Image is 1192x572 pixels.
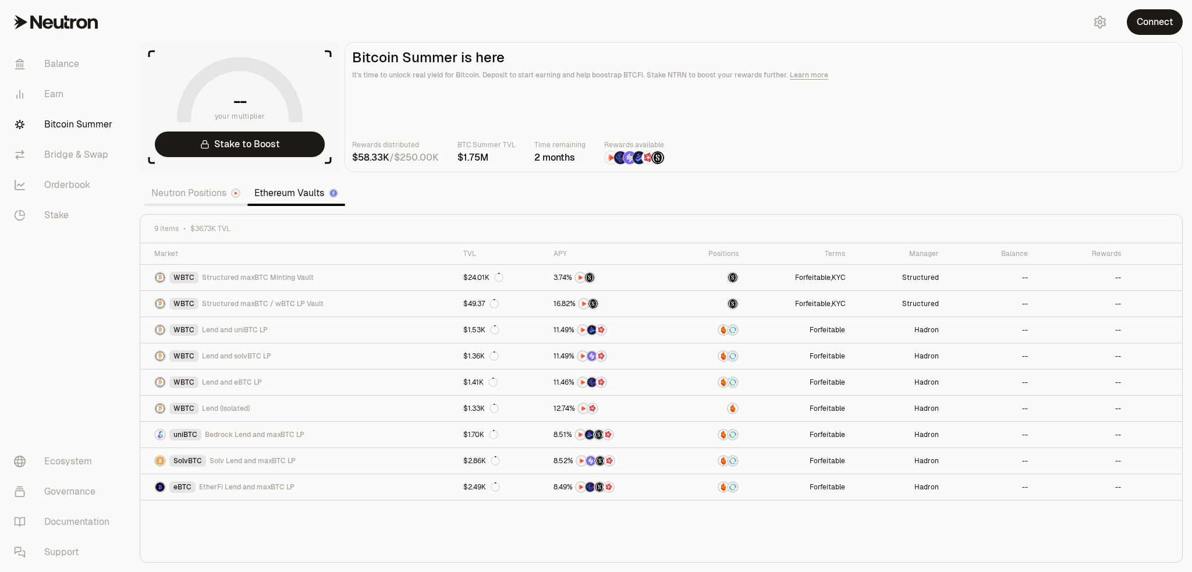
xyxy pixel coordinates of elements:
a: Structured [852,265,946,290]
img: WBTC Logo [155,325,165,335]
img: Mars Fragments [604,430,613,439]
img: eBTC Logo [155,482,165,492]
span: EtherFi Lend and maxBTC LP [199,482,295,492]
img: Supervault [728,482,737,492]
div: $2.49K [463,482,500,492]
a: Forfeitable [746,317,852,343]
a: NTRNSolv PointsMars Fragments [547,343,672,369]
a: Balance [5,49,126,79]
a: Structured [852,291,946,317]
img: WBTC Logo [155,378,165,387]
img: Supervault [728,456,737,466]
button: NTRNBedrock DiamondsMars Fragments [554,324,665,336]
div: WBTC [169,298,198,310]
span: Structured maxBTC Minting Vault [202,273,314,282]
img: Mars Fragments [597,378,606,387]
img: Solv Points [587,351,597,361]
p: BTC Summer TVL [457,139,516,151]
a: Governance [5,477,126,507]
button: AmberSupervault [679,429,739,440]
a: Forfeitable [746,448,852,474]
div: Rewards [1042,249,1121,258]
h1: -- [233,92,247,111]
img: WBTC Logo [155,351,165,361]
a: AmberSupervault [672,448,746,474]
a: NTRNStructured Points [547,265,672,290]
div: Positions [679,249,739,258]
button: AmberSupervault [679,481,739,493]
button: NTRNEtherFi PointsMars Fragments [554,376,665,388]
a: Orderbook [5,170,126,200]
button: NTRNBedrock DiamondsStructured PointsMars Fragments [554,429,665,440]
a: -- [1035,396,1128,421]
a: Forfeitable [746,343,852,369]
button: Amber [679,403,739,414]
div: $49.37 [463,299,499,308]
a: NTRNStructured Points [547,291,672,317]
a: WBTC LogoWBTCStructured maxBTC Minting Vault [140,265,456,290]
a: Amber [672,396,746,421]
a: $1.33K [456,396,547,421]
a: WBTC LogoWBTCLend and eBTC LP [140,370,456,395]
div: WBTC [169,350,198,362]
a: Forfeitable,KYC [746,291,852,317]
div: WBTC [169,324,198,336]
img: Supervault [728,325,737,335]
img: EtherFi Points [586,482,595,492]
a: Forfeitable [746,370,852,395]
a: Learn more [790,70,828,80]
div: Manager [859,249,939,258]
div: APY [554,249,665,258]
img: Structured Points [595,456,605,466]
a: -- [946,448,1035,474]
img: Amber [719,482,728,492]
img: Mars Fragments [605,456,614,466]
img: EtherFi Points [587,378,597,387]
img: Bedrock Diamonds [587,325,597,335]
a: $2.86K [456,448,547,474]
a: NTRNEtherFi PointsMars Fragments [547,370,672,395]
button: NTRNMars Fragments [554,403,665,414]
a: Ecosystem [5,446,126,477]
span: Lend and solvBTC LP [202,351,271,361]
a: $1.41K [456,370,547,395]
img: maxBTC [728,273,737,282]
button: NTRNStructured Points [554,272,665,283]
a: WBTC LogoWBTCLend and uniBTC LP [140,317,456,343]
a: maxBTC [672,291,746,317]
img: Mars Fragments [642,151,655,164]
img: WBTC Logo [155,299,165,308]
img: maxBTC [728,299,737,308]
img: Supervault [728,430,737,439]
img: uniBTC Logo [155,430,165,439]
div: $2.86K [463,456,500,466]
div: WBTC [169,403,198,414]
a: Hadron [852,317,946,343]
a: AmberSupervault [672,422,746,447]
img: Amber [719,378,728,387]
img: Neutron Logo [232,190,239,197]
p: Rewards available [604,139,665,151]
span: , [795,299,845,308]
button: KYC [832,273,845,282]
a: -- [1035,343,1128,369]
div: $1.70K [463,430,498,439]
img: WBTC Logo [155,404,165,413]
a: Forfeitable,KYC [746,265,852,290]
img: NTRN [578,351,587,361]
img: Amber [728,404,737,413]
span: Lend (Isolated) [202,404,250,413]
a: uniBTC LogouniBTCBedrock Lend and maxBTC LP [140,422,456,447]
a: Support [5,537,126,567]
a: -- [1035,291,1128,317]
button: maxBTC [679,272,739,283]
a: AmberSupervault [672,474,746,500]
button: NTRNSolv PointsMars Fragments [554,350,665,362]
button: AmberSupervault [679,455,739,467]
a: $49.37 [456,291,547,317]
a: Stake to Boost [155,132,325,157]
div: SolvBTC [169,455,206,467]
p: It's time to unlock real yield for Bitcoin. Deposit to start earning and help boostrap BTCFi. Sta... [352,69,1175,81]
a: Earn [5,79,126,109]
button: Connect [1127,9,1183,35]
